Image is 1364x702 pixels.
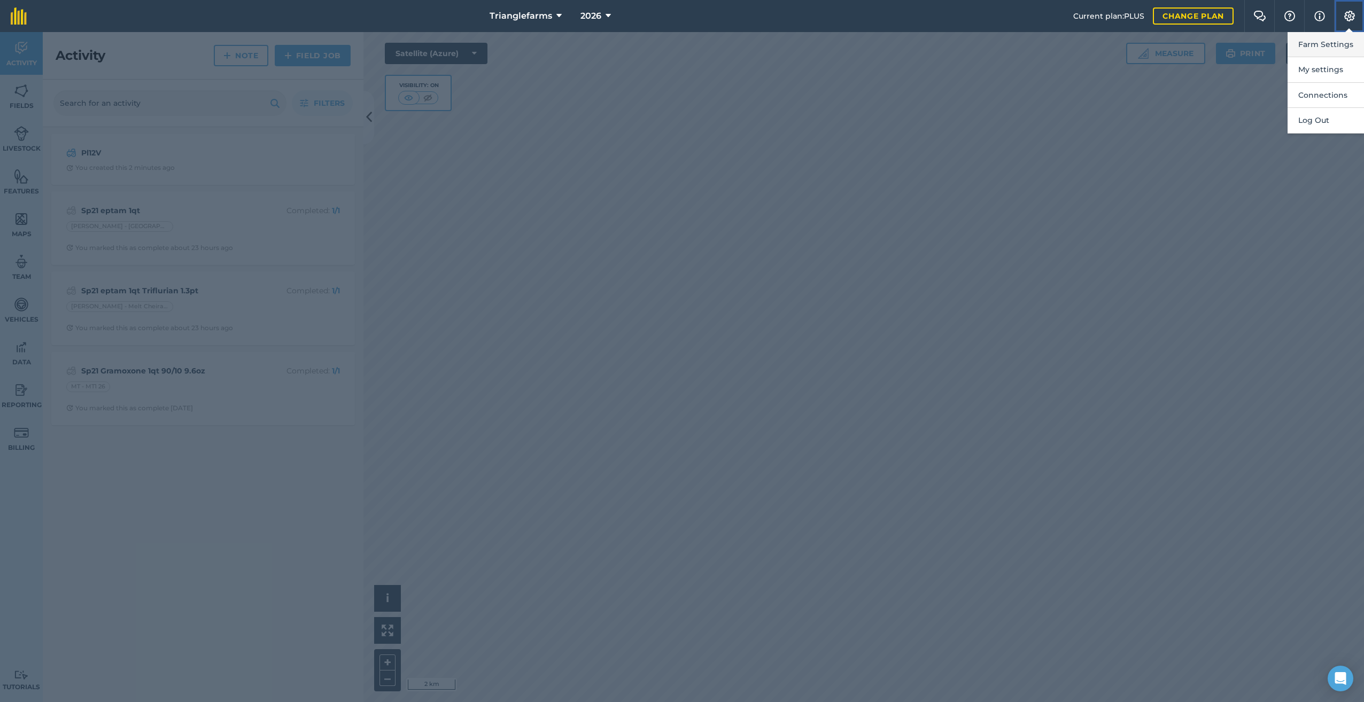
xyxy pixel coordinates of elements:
[1288,57,1364,82] button: My settings
[580,10,601,22] span: 2026
[1343,11,1356,21] img: A cog icon
[1288,83,1364,108] button: Connections
[490,10,552,22] span: Trianglefarms
[11,7,27,25] img: fieldmargin Logo
[1328,666,1353,691] div: Open Intercom Messenger
[1288,108,1364,133] button: Log Out
[1288,32,1364,57] button: Farm Settings
[1153,7,1234,25] a: Change plan
[1283,11,1296,21] img: A question mark icon
[1314,10,1325,22] img: svg+xml;base64,PHN2ZyB4bWxucz0iaHR0cDovL3d3dy53My5vcmcvMjAwMC9zdmciIHdpZHRoPSIxNyIgaGVpZ2h0PSIxNy...
[1073,10,1144,22] span: Current plan : PLUS
[1253,11,1266,21] img: Two speech bubbles overlapping with the left bubble in the forefront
